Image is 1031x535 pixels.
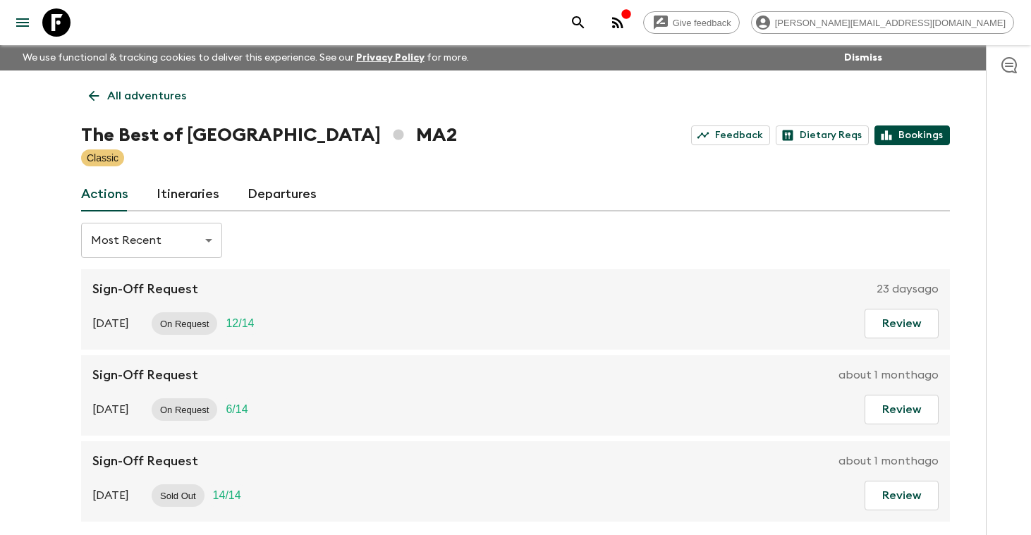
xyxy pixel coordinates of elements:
[92,487,129,504] p: [DATE]
[226,401,248,418] p: 6 / 14
[8,8,37,37] button: menu
[17,45,475,70] p: We use functional & tracking cookies to deliver this experience. See our for more.
[213,487,241,504] p: 14 / 14
[81,82,194,110] a: All adventures
[157,178,219,211] a: Itineraries
[217,312,262,335] div: Trip Fill
[865,395,939,424] button: Review
[152,491,205,501] span: Sold Out
[92,281,198,297] p: Sign-Off Request
[665,18,739,28] span: Give feedback
[92,315,129,332] p: [DATE]
[838,367,939,383] p: about 1 month ago
[751,11,1014,34] div: [PERSON_NAME][EMAIL_ADDRESS][DOMAIN_NAME]
[92,453,198,469] p: Sign-Off Request
[865,481,939,510] button: Review
[92,367,198,383] p: Sign-Off Request
[838,453,939,469] p: about 1 month ago
[776,125,869,145] a: Dietary Reqs
[226,315,254,332] p: 12 / 14
[81,221,222,260] div: Most Recent
[356,53,425,63] a: Privacy Policy
[248,178,317,211] a: Departures
[217,398,256,421] div: Trip Fill
[152,319,217,329] span: On Request
[767,18,1013,28] span: [PERSON_NAME][EMAIL_ADDRESS][DOMAIN_NAME]
[643,11,740,34] a: Give feedback
[81,121,457,149] h1: The Best of [GEOGRAPHIC_DATA] MA2
[152,405,217,415] span: On Request
[865,309,939,338] button: Review
[874,125,950,145] a: Bookings
[107,87,186,104] p: All adventures
[691,125,770,145] a: Feedback
[877,281,939,297] p: 23 days ago
[205,484,250,507] div: Trip Fill
[841,48,886,68] button: Dismiss
[81,178,128,211] a: Actions
[564,8,592,37] button: search adventures
[92,401,129,418] p: [DATE]
[87,151,118,165] p: Classic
